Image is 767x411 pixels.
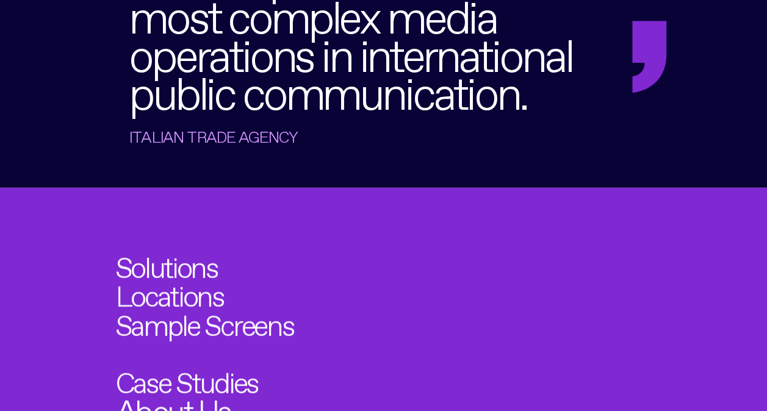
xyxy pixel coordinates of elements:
a: Sample Screens [115,307,294,336]
span: in [321,38,351,61]
span: public [129,76,234,99]
a: Locations [115,278,224,307]
a: Solutions [115,249,218,278]
a: Case Studies [115,365,258,393]
span: operations [129,38,313,61]
span: international [359,38,572,61]
span: communication. [242,76,527,99]
div: Italian Trade Agency [129,127,367,143]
